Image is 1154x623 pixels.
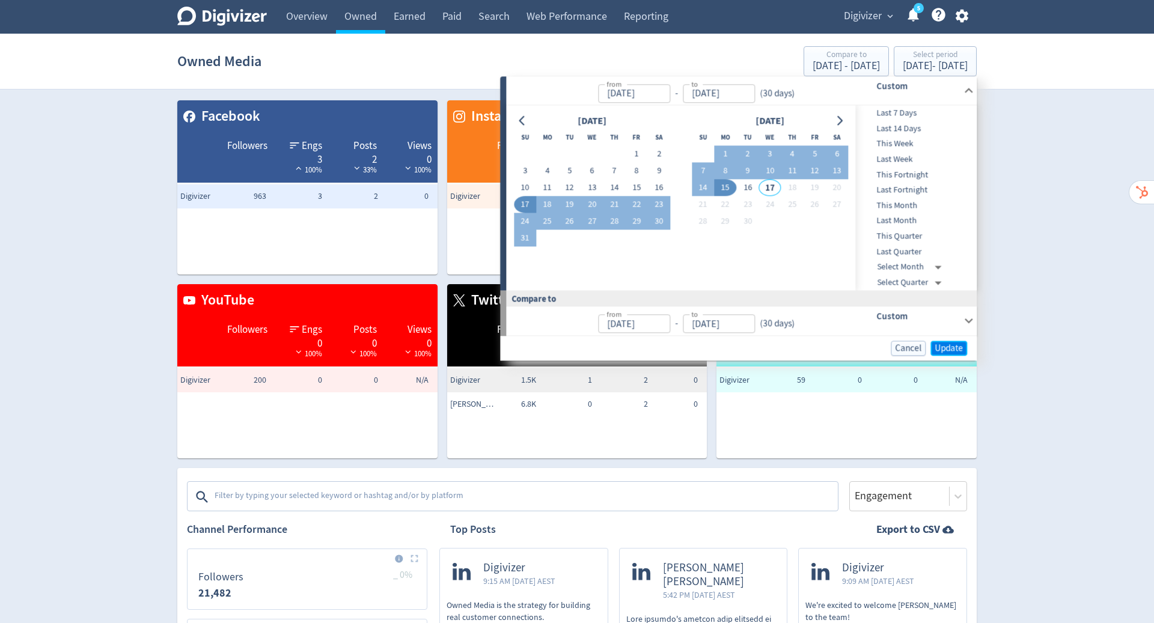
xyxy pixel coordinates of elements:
span: Views [408,323,432,337]
button: 11 [781,163,804,180]
span: expand_more [885,11,896,22]
button: 16 [648,180,670,196]
div: Last Week [856,151,975,167]
span: Last 7 Days [856,107,975,120]
button: 21 [603,196,626,213]
button: 25 [536,213,558,230]
div: ( 30 days ) [755,317,795,330]
button: 25 [781,196,804,213]
div: This Week [856,136,975,152]
button: 14 [692,180,714,196]
span: Followers [497,323,537,337]
label: to [691,309,698,319]
th: Tuesday [736,129,759,146]
div: 0 [389,336,432,346]
nav: presets [856,106,975,291]
button: 28 [692,213,714,230]
div: Compare to [813,50,880,61]
button: Update [930,341,967,356]
td: N/A [921,368,977,392]
div: 0 [279,336,322,346]
span: 9:09 AM [DATE] AEST [842,575,914,587]
th: Sunday [692,129,714,146]
img: positive-performance-white.svg [293,163,305,172]
table: customized table [177,100,438,275]
span: Followers [227,323,267,337]
button: 30 [648,213,670,230]
span: Engs [302,139,322,153]
button: 6 [826,146,848,163]
td: 0 [865,368,921,392]
span: [PERSON_NAME] [PERSON_NAME] [663,561,775,589]
span: Last Month [856,214,975,228]
th: Saturday [826,129,848,146]
h6: Custom [876,79,959,93]
button: 12 [558,180,581,196]
div: Last Fortnight [856,183,975,198]
th: Friday [626,129,648,146]
th: Wednesday [759,129,781,146]
button: 9 [648,163,670,180]
span: Emma Lo Russo [450,398,498,410]
button: 3 [759,146,781,163]
div: from-to(30 days)Custom [506,76,977,105]
span: Digivizer [450,190,498,202]
button: 19 [804,180,826,196]
button: 23 [736,196,759,213]
img: negative-performance-white.svg [347,347,359,356]
span: Update [935,344,963,353]
button: Go to previous month [514,112,531,129]
span: Digivizer [844,7,882,26]
div: This Fortnight [856,167,975,183]
button: 29 [714,213,736,230]
button: 24 [514,213,536,230]
button: 22 [626,196,648,213]
button: 29 [626,213,648,230]
span: Last Week [856,153,975,166]
th: Friday [804,129,826,146]
table: customized table [447,284,707,458]
span: 100% [293,165,322,175]
button: 11 [536,180,558,196]
img: Placeholder [411,555,418,562]
div: Last Quarter [856,244,975,260]
button: 8 [714,163,736,180]
span: Twitter [465,290,516,311]
div: 0 [334,336,377,346]
button: 1 [714,146,736,163]
strong: Export to CSV [876,522,940,537]
button: Go to next month [831,112,848,129]
button: 17 [759,180,781,196]
div: This Month [856,198,975,213]
a: 5 [914,3,924,13]
span: Digivizer [180,374,228,386]
button: 18 [781,180,804,196]
div: Select Quarter [878,275,947,290]
button: 30 [736,213,759,230]
span: Views [408,139,432,153]
td: 0 [325,368,381,392]
button: Cancel [891,341,926,356]
div: Last Month [856,213,975,229]
button: 20 [826,180,848,196]
button: 21 [692,196,714,213]
span: Followers [227,139,267,153]
div: [DATE] [752,113,788,129]
td: 2 [325,184,381,208]
div: 3 [279,153,322,162]
td: 963 [213,184,269,208]
img: negative-performance-white.svg [351,163,363,172]
button: 10 [514,180,536,196]
span: Last Fortnight [856,184,975,197]
span: Followers [497,139,537,153]
div: Compare to [500,290,977,306]
button: 14 [603,180,626,196]
button: 4 [781,146,804,163]
button: 27 [581,213,603,230]
th: Monday [536,129,558,146]
td: 0 [381,184,437,208]
div: [DATE] [574,113,610,129]
td: 0 [539,392,595,416]
button: 28 [603,213,626,230]
button: 1 [626,146,648,163]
